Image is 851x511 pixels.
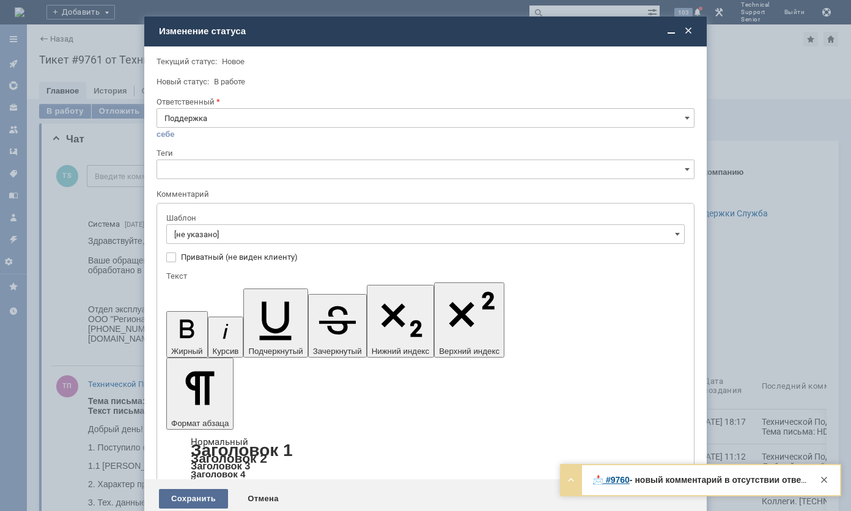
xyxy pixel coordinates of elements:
a: [DOMAIN_NAME] [232,197,299,207]
div: Закрыть [817,472,831,487]
a: Заголовок 2 [191,451,267,465]
button: Формат абзаца [166,358,234,430]
div: Здравствуйте, коллеги. Проверили, канал работает штатно, видим маки в обе стороны. [593,475,808,485]
label: Текущий статус: [157,57,217,66]
div: Формат абзаца [166,438,685,486]
div: Текст [166,272,682,280]
div: Шаблон [166,214,682,222]
span: Новое [222,57,245,66]
a: себе [157,130,175,139]
div: Изменение статуса [159,26,694,37]
a: Заголовок 3 [191,460,250,471]
a: Заголовок 4 [191,469,245,479]
div: Теги [157,149,692,157]
span: Закрыть [682,25,694,37]
label: Приватный (не виден клиенту) [181,252,682,262]
div: Комментарий [157,189,692,200]
a: 📩 #9760 [593,475,630,485]
span: Зачеркнутый [313,347,362,356]
span: Курсив [213,347,239,356]
a: Заголовок 1 [191,441,293,460]
a: Нормальный [191,436,248,447]
span: Формат абзаца [171,419,229,428]
a: Код [191,476,207,487]
button: Курсив [208,317,244,358]
button: Верхний индекс [434,282,504,358]
button: Нижний индекс [367,285,435,358]
button: Жирный [166,311,208,358]
span: Верхний индекс [439,347,499,356]
label: Новый статус: [157,77,209,86]
button: Подчеркнутый [243,289,308,358]
span: Нижний индекс [372,347,430,356]
span: Свернуть (Ctrl + M) [665,25,677,37]
span: В работе [214,77,245,86]
span: Подчеркнутый [248,347,303,356]
div: Развернуть [564,472,578,487]
span: Жирный [171,347,203,356]
button: Зачеркнутый [308,294,367,358]
div: Ответственный [157,98,692,106]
